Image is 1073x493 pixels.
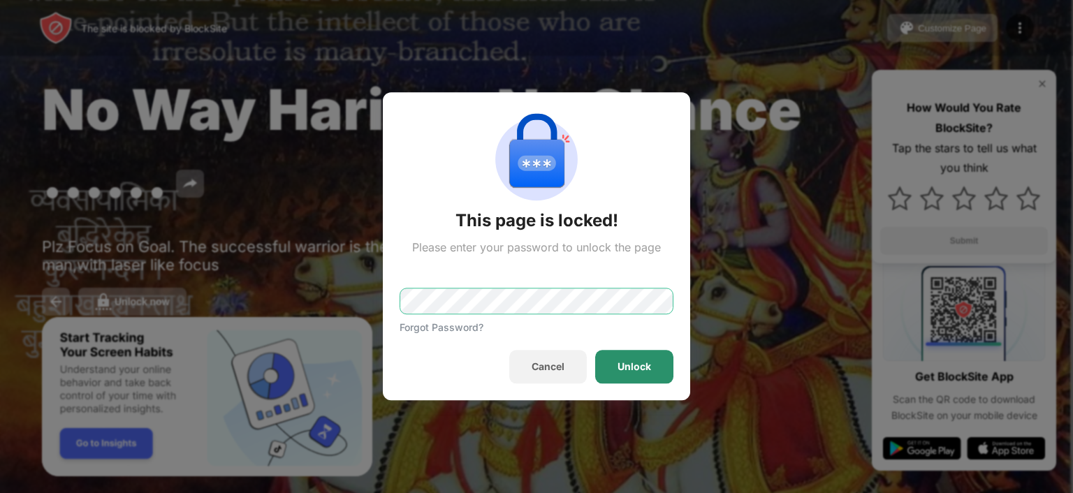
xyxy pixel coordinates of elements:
[486,109,587,209] img: password-protection.svg
[532,362,564,373] div: Cancel
[455,209,618,232] div: This page is locked!
[618,362,651,373] div: Unlock
[412,240,661,254] div: Please enter your password to unlock the page
[400,322,483,334] div: Forgot Password?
